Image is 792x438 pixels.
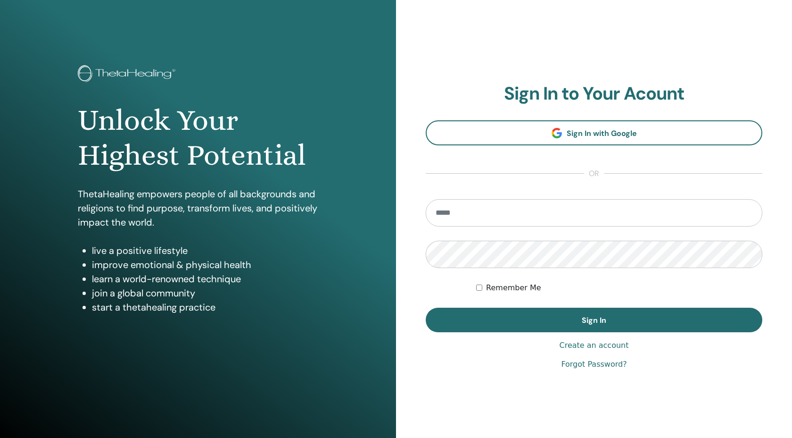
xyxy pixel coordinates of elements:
li: start a thetahealing practice [92,300,318,314]
button: Sign In [426,308,762,332]
li: join a global community [92,286,318,300]
a: Forgot Password? [561,359,627,370]
h1: Unlock Your Highest Potential [78,103,318,173]
a: Create an account [559,340,628,351]
span: Sign In with Google [567,128,637,138]
span: Sign In [582,315,606,325]
a: Sign In with Google [426,120,762,145]
div: Keep me authenticated indefinitely or until I manually logout [476,282,762,294]
li: learn a world-renowned technique [92,272,318,286]
li: live a positive lifestyle [92,244,318,258]
label: Remember Me [486,282,541,294]
li: improve emotional & physical health [92,258,318,272]
span: or [584,168,604,179]
h2: Sign In to Your Acount [426,83,762,105]
p: ThetaHealing empowers people of all backgrounds and religions to find purpose, transform lives, a... [78,187,318,229]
